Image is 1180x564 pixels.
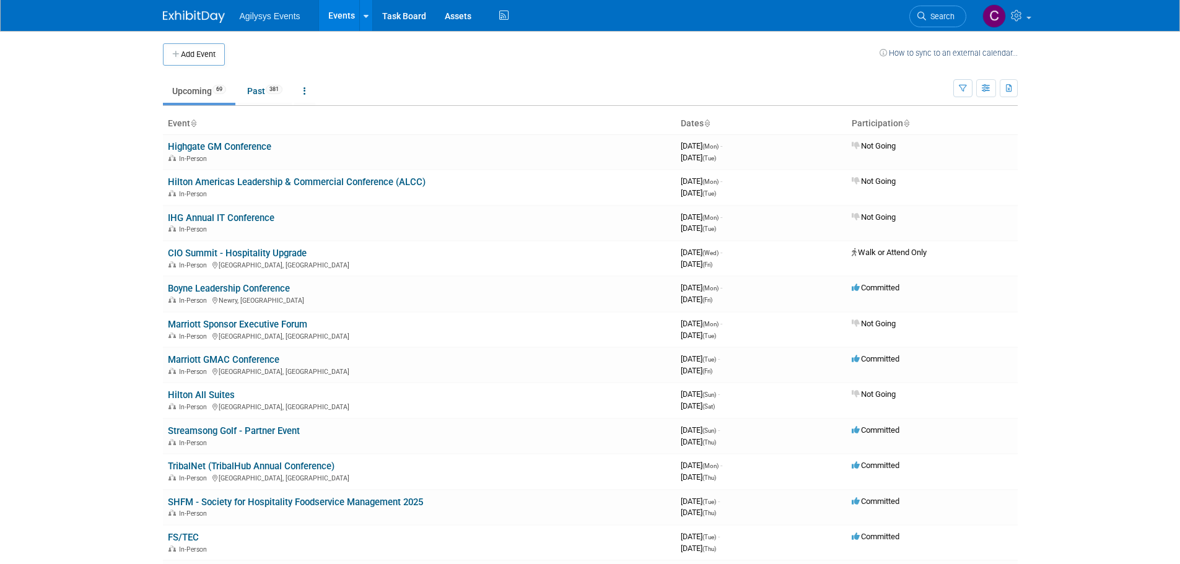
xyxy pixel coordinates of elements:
span: (Tue) [702,190,716,197]
span: [DATE] [681,223,716,233]
span: [DATE] [681,153,716,162]
span: In-Person [179,261,211,269]
img: In-Person Event [168,155,176,161]
span: Committed [852,425,899,435]
span: In-Person [179,510,211,518]
span: [DATE] [681,532,720,541]
div: [GEOGRAPHIC_DATA], [GEOGRAPHIC_DATA] [168,472,671,482]
span: (Mon) [702,143,719,150]
div: [GEOGRAPHIC_DATA], [GEOGRAPHIC_DATA] [168,401,671,411]
a: Marriott GMAC Conference [168,354,279,365]
span: [DATE] [681,212,722,222]
a: Sort by Start Date [704,118,710,128]
span: [DATE] [681,389,720,399]
span: [DATE] [681,141,722,150]
span: (Tue) [702,155,716,162]
span: In-Person [179,368,211,376]
a: How to sync to an external calendar... [880,48,1018,58]
a: Hilton All Suites [168,389,235,401]
span: (Mon) [702,285,719,292]
img: In-Person Event [168,332,176,339]
span: (Fri) [702,261,712,268]
img: In-Person Event [168,510,176,516]
span: [DATE] [681,188,716,197]
a: IHG Annual IT Conference [168,212,274,223]
span: (Thu) [702,545,716,552]
img: Chris Bagnell [982,4,1006,28]
span: Walk or Attend Only [852,248,927,257]
span: [DATE] [681,472,716,482]
button: Add Event [163,43,225,66]
img: In-Person Event [168,368,176,374]
a: Streamsong Golf - Partner Event [168,425,300,436]
span: [DATE] [681,295,712,304]
span: (Thu) [702,439,716,446]
span: (Tue) [702,534,716,540]
span: In-Person [179,332,211,341]
span: In-Person [179,474,211,482]
img: In-Person Event [168,261,176,267]
span: Committed [852,532,899,541]
a: Search [909,6,966,27]
span: Committed [852,283,899,292]
a: Upcoming69 [163,79,235,103]
span: Not Going [852,141,896,150]
span: - [718,532,720,541]
span: [DATE] [681,319,722,328]
span: - [720,461,722,470]
span: In-Person [179,403,211,411]
span: [DATE] [681,544,716,553]
span: Committed [852,461,899,470]
span: In-Person [179,155,211,163]
span: [DATE] [681,283,722,292]
div: [GEOGRAPHIC_DATA], [GEOGRAPHIC_DATA] [168,259,671,269]
a: Sort by Event Name [190,118,196,128]
span: - [720,141,722,150]
a: CIO Summit - Hospitality Upgrade [168,248,307,259]
span: - [720,176,722,186]
span: [DATE] [681,354,720,363]
span: Not Going [852,389,896,399]
span: - [718,497,720,506]
span: (Thu) [702,474,716,481]
span: In-Person [179,225,211,233]
span: (Tue) [702,332,716,339]
span: - [720,319,722,328]
a: Boyne Leadership Conference [168,283,290,294]
th: Dates [676,113,847,134]
span: (Tue) [702,356,716,363]
span: (Tue) [702,498,716,505]
a: Hilton Americas Leadership & Commercial Conference (ALCC) [168,176,426,188]
span: Not Going [852,176,896,186]
span: - [718,389,720,399]
a: FS/TEC [168,532,199,543]
span: Search [926,12,955,21]
span: [DATE] [681,331,716,340]
span: - [718,425,720,435]
div: [GEOGRAPHIC_DATA], [GEOGRAPHIC_DATA] [168,331,671,341]
a: Marriott Sponsor Executive Forum [168,319,307,330]
th: Participation [847,113,1018,134]
span: In-Person [179,545,211,553]
span: (Thu) [702,510,716,516]
a: Past381 [238,79,292,103]
span: Not Going [852,319,896,328]
div: [GEOGRAPHIC_DATA], [GEOGRAPHIC_DATA] [168,366,671,376]
img: In-Person Event [168,225,176,232]
span: Not Going [852,212,896,222]
span: (Sat) [702,403,715,410]
span: (Mon) [702,178,719,185]
span: [DATE] [681,461,722,470]
a: Sort by Participation Type [903,118,909,128]
th: Event [163,113,676,134]
img: In-Person Event [168,297,176,303]
span: [DATE] [681,366,712,375]
div: Newry, [GEOGRAPHIC_DATA] [168,295,671,305]
span: - [720,283,722,292]
a: TribalNet (TribalHub Annual Conference) [168,461,334,472]
span: - [720,212,722,222]
span: (Mon) [702,321,719,328]
span: [DATE] [681,497,720,506]
span: (Mon) [702,214,719,221]
span: In-Person [179,190,211,198]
